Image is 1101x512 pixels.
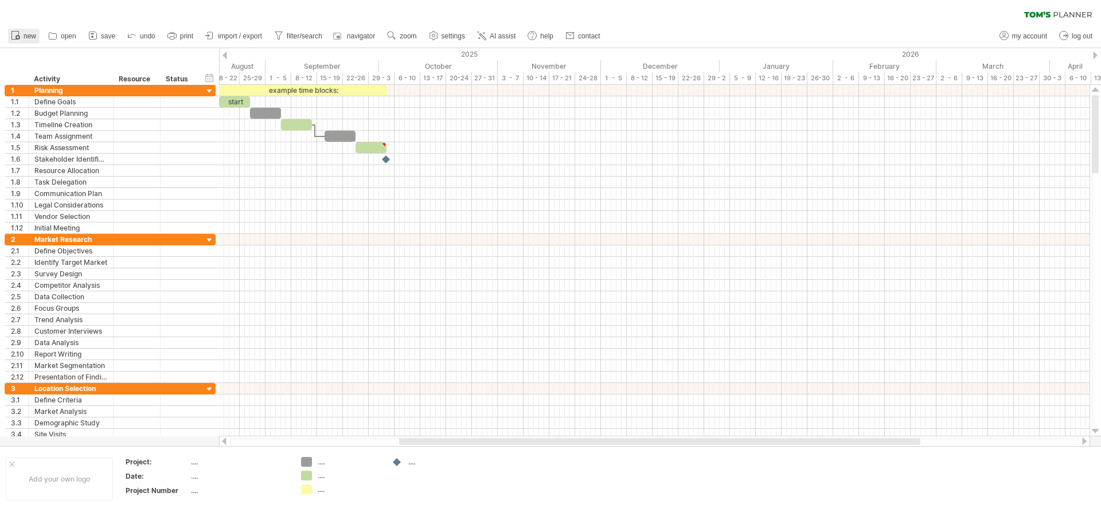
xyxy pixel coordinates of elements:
[1014,72,1040,84] div: 23 - 27
[34,326,107,337] div: Customer Interviews
[126,471,189,481] div: Date:
[318,471,380,480] div: ....
[180,32,193,40] span: print
[124,29,159,44] a: undo
[318,457,380,467] div: ....
[126,486,189,495] div: Project Number
[266,60,379,72] div: September 2025
[384,29,420,44] a: zoom
[34,349,107,359] div: Report Writing
[11,245,28,256] div: 2.1
[219,85,387,96] div: example time blocks:
[34,200,107,210] div: Legal Considerations
[11,188,28,199] div: 1.9
[266,72,291,84] div: 1 - 5
[426,29,468,44] a: settings
[317,72,343,84] div: 15 - 19
[34,337,107,348] div: Data Analysis
[287,32,322,40] span: filter/search
[563,29,604,44] a: contact
[11,234,28,245] div: 2
[490,32,516,40] span: AI assist
[833,72,859,84] div: 2 - 6
[498,60,601,72] div: November 2025
[782,72,807,84] div: 19 - 23
[11,119,28,130] div: 1.3
[11,280,28,291] div: 2.4
[678,72,704,84] div: 22-26
[34,154,107,165] div: Stakeholder Identification
[833,60,936,72] div: February 2026
[34,383,107,394] div: Location Selection
[911,72,936,84] div: 23 - 27
[549,72,575,84] div: 17 - 21
[85,29,119,44] a: save
[34,131,107,142] div: Team Assignment
[218,32,262,40] span: import / export
[11,383,28,394] div: 3
[191,457,287,467] div: ....
[34,360,107,371] div: Market Segmentation
[1056,29,1096,44] a: log out
[191,471,287,481] div: ....
[34,96,107,107] div: Define Goals
[442,32,465,40] span: settings
[578,32,600,40] span: contact
[34,73,107,85] div: Activity
[11,360,28,371] div: 2.11
[343,72,369,84] div: 22-26
[11,349,28,359] div: 2.10
[34,245,107,256] div: Define Objectives
[575,72,601,84] div: 24-28
[45,29,80,44] a: open
[34,142,107,153] div: Risk Assessment
[34,211,107,222] div: Vendor Selection
[347,32,375,40] span: navigator
[11,372,28,382] div: 2.12
[6,458,113,501] div: Add your own logo
[720,60,833,72] div: January 2026
[11,154,28,165] div: 1.6
[936,60,1050,72] div: March 2026
[34,314,107,325] div: Trend Analysis
[34,177,107,187] div: Task Delegation
[859,72,885,84] div: 9 - 13
[34,303,107,314] div: Focus Groups
[34,417,107,428] div: Demographic Study
[408,457,471,467] div: ....
[1065,72,1091,84] div: 6 - 10
[1012,32,1047,40] span: my account
[165,29,197,44] a: print
[8,29,40,44] a: new
[988,72,1014,84] div: 16 - 20
[11,303,28,314] div: 2.6
[11,406,28,417] div: 3.2
[601,60,720,72] div: December 2025
[997,29,1051,44] a: my account
[601,72,627,84] div: 1 - 5
[11,429,28,440] div: 3.4
[34,291,107,302] div: Data Collection
[627,72,653,84] div: 8 - 12
[11,394,28,405] div: 3.1
[11,85,28,96] div: 1
[395,72,420,84] div: 6 - 10
[34,85,107,96] div: Planning
[11,177,28,187] div: 1.8
[202,29,266,44] a: import / export
[34,394,107,405] div: Define Criteria
[379,60,498,72] div: October 2025
[11,131,28,142] div: 1.4
[11,211,28,222] div: 1.11
[498,72,524,84] div: 3 - 7
[34,257,107,268] div: Identify Target Market
[61,32,76,40] span: open
[34,429,107,440] div: Site Visits
[11,96,28,107] div: 1.1
[214,72,240,84] div: 18 - 22
[524,72,549,84] div: 10 - 14
[11,257,28,268] div: 2.2
[191,486,287,495] div: ....
[240,72,266,84] div: 25-29
[936,72,962,84] div: 2 - 6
